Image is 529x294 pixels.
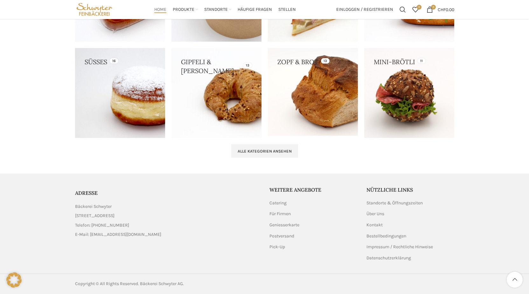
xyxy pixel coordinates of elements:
[231,144,298,158] a: Alle Kategorien ansehen
[269,200,287,206] a: Catering
[278,3,296,16] a: Stellen
[154,3,166,16] a: Home
[366,222,383,228] a: Kontakt
[409,3,422,16] div: Meine Wunschliste
[238,3,272,16] a: Häufige Fragen
[366,200,423,206] a: Standorte & Öffnungszeiten
[75,212,115,219] span: [STREET_ADDRESS]
[154,7,166,13] span: Home
[438,7,454,12] bdi: 0.00
[75,280,261,287] div: Copyright © All Rights Reserved. Bäckerei Schwyter AG.
[366,255,412,261] a: Datenschutzerklärung
[366,233,407,239] a: Bestellbedingungen
[75,190,98,196] span: ADRESSE
[173,7,194,13] span: Produkte
[507,272,523,288] a: Scroll to top button
[278,7,296,13] span: Stellen
[75,231,260,238] a: List item link
[396,3,409,16] a: Suchen
[238,7,272,13] span: Häufige Fragen
[204,7,228,13] span: Standorte
[431,5,436,10] span: 0
[238,149,292,154] span: Alle Kategorien ansehen
[269,222,300,228] a: Geniesserkarte
[417,5,421,10] span: 0
[409,3,422,16] a: 0
[366,244,434,250] a: Impressum / Rechtliche Hinweise
[269,211,291,217] a: Für Firmen
[333,3,396,16] a: Einloggen / Registrieren
[75,6,114,12] a: Site logo
[173,3,198,16] a: Produkte
[269,233,295,239] a: Postversand
[117,3,333,16] div: Main navigation
[366,186,454,193] h5: Nützliche Links
[75,222,260,229] a: List item link
[336,7,393,12] span: Einloggen / Registrieren
[366,211,385,217] a: Über Uns
[269,244,286,250] a: Pick-Up
[423,3,457,16] a: 0 CHF0.00
[75,203,112,210] span: Bäckerei Schwyter
[269,186,357,193] h5: Weitere Angebote
[204,3,231,16] a: Standorte
[438,7,446,12] span: CHF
